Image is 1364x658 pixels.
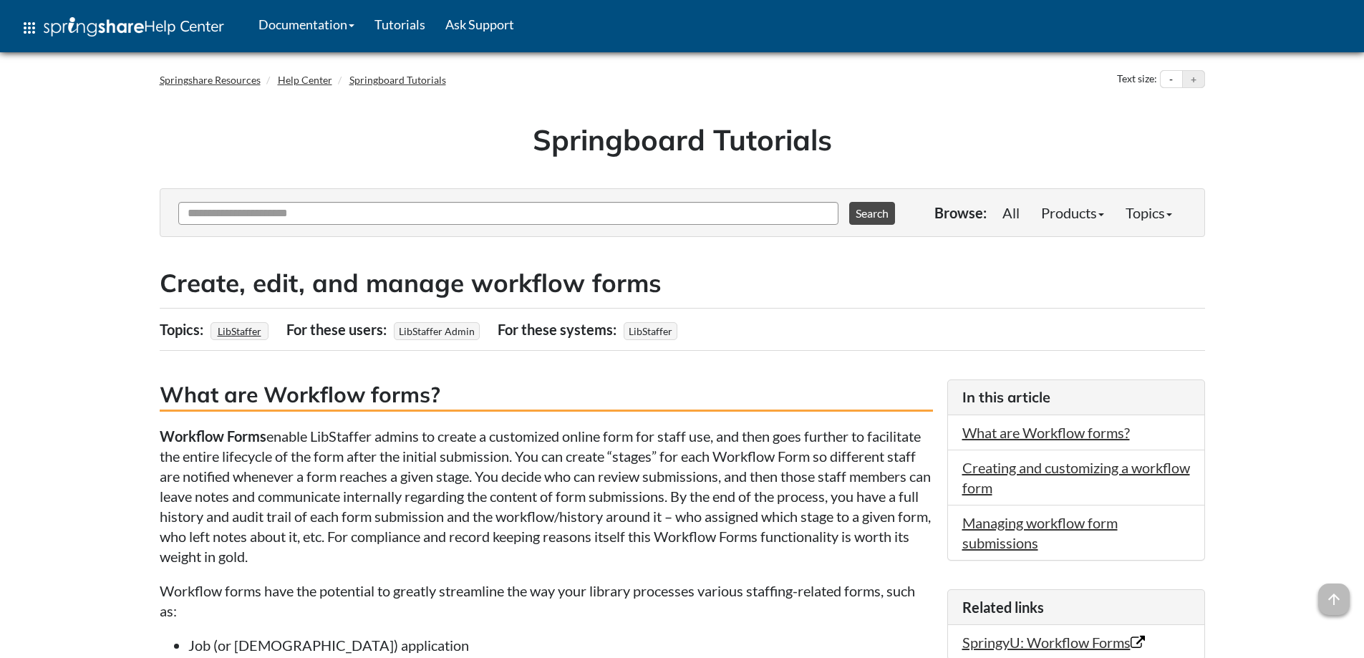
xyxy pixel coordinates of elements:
[962,424,1130,441] a: What are Workflow forms?
[160,427,266,445] strong: Workflow Forms
[624,322,677,340] span: LibStaffer
[1318,584,1350,615] span: arrow_upward
[1114,70,1160,89] div: Text size:
[992,198,1030,227] a: All
[962,514,1118,551] a: Managing workflow form submissions
[170,120,1194,160] h1: Springboard Tutorials
[278,74,332,86] a: Help Center
[435,6,524,42] a: Ask Support
[188,635,933,655] li: Job (or [DEMOGRAPHIC_DATA]) application
[160,74,261,86] a: Springshare Resources
[349,74,446,86] a: Springboard Tutorials
[962,387,1190,407] h3: In this article
[21,19,38,37] span: apps
[849,202,895,225] button: Search
[216,321,263,342] a: LibStaffer
[1161,71,1182,88] button: Decrease text size
[160,379,933,412] h3: What are Workflow forms?
[44,17,144,37] img: Springshare
[498,316,620,343] div: For these systems:
[1183,71,1204,88] button: Increase text size
[1030,198,1115,227] a: Products
[394,322,480,340] span: LibStaffer Admin
[286,316,390,343] div: For these users:
[1318,585,1350,602] a: arrow_upward
[160,266,1205,301] h2: Create, edit, and manage workflow forms
[962,634,1145,651] a: SpringyU: Workflow Forms
[962,599,1044,616] span: Related links
[160,426,933,566] p: enable LibStaffer admins to create a customized online form for staff use, and then goes further ...
[962,459,1190,496] a: Creating and customizing a workflow form
[160,316,207,343] div: Topics:
[934,203,987,223] p: Browse:
[248,6,364,42] a: Documentation
[11,6,234,49] a: apps Help Center
[1115,198,1183,227] a: Topics
[364,6,435,42] a: Tutorials
[144,16,224,35] span: Help Center
[160,581,933,621] p: Workflow forms have the potential to greatly streamline the way your library processes various st...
